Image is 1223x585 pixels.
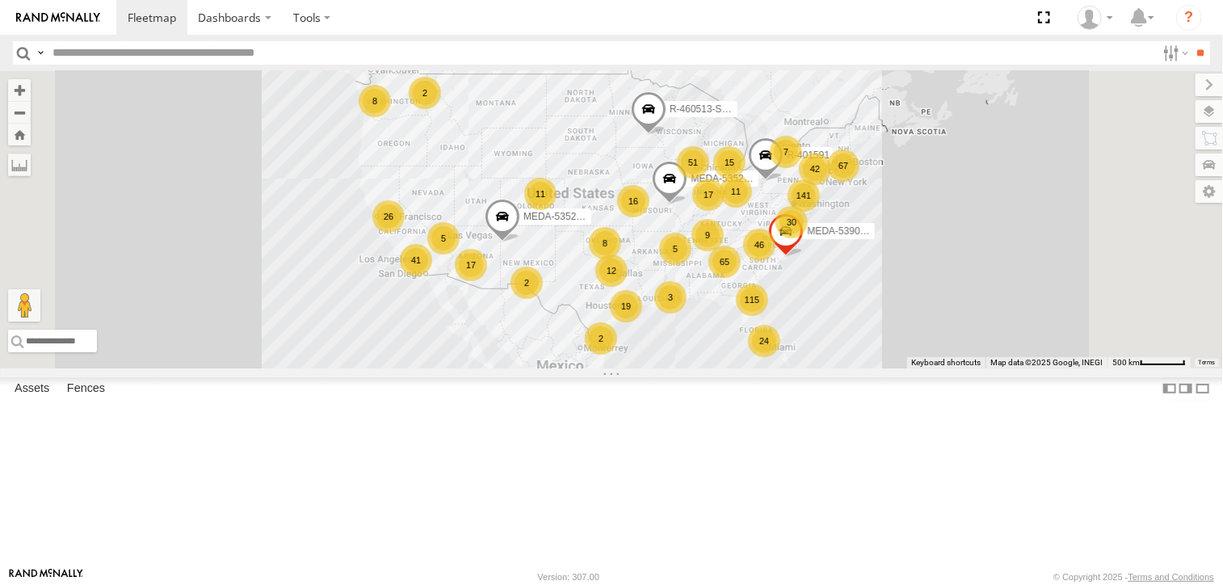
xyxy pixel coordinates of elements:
[1195,377,1211,401] label: Hide Summary Table
[736,284,768,316] div: 115
[788,179,820,212] div: 141
[1112,358,1140,367] span: 500 km
[743,229,775,261] div: 46
[16,12,100,23] img: rand-logo.svg
[720,175,752,208] div: 11
[372,200,405,233] div: 26
[8,154,31,176] label: Measure
[610,290,642,322] div: 19
[807,226,890,238] span: MEDA-539001-Roll
[1107,357,1191,368] button: Map Scale: 500 km per 53 pixels
[654,281,687,314] div: 3
[511,267,543,299] div: 2
[523,212,607,223] span: MEDA-535214-Roll
[9,569,83,585] a: Visit our Website
[359,85,391,117] div: 8
[911,357,981,368] button: Keyboard shortcuts
[1178,377,1194,401] label: Dock Summary Table to the Right
[524,178,557,210] div: 11
[708,246,741,278] div: 65
[59,377,113,400] label: Fences
[8,101,31,124] button: Zoom out
[1072,6,1119,30] div: Clarence Lewis
[6,377,57,400] label: Assets
[8,124,31,145] button: Zoom Home
[1128,572,1214,582] a: Terms and Conditions
[990,358,1103,367] span: Map data ©2025 Google, INEGI
[713,146,746,179] div: 15
[770,136,802,168] div: 7
[8,79,31,101] button: Zoom in
[455,249,487,281] div: 17
[692,179,725,211] div: 17
[691,174,774,185] span: MEDA-535204-Roll
[787,150,830,162] span: R-401591
[589,227,621,259] div: 8
[827,149,859,182] div: 67
[677,146,709,179] div: 51
[799,153,831,185] div: 42
[691,219,724,251] div: 9
[427,222,460,255] div: 5
[595,255,628,287] div: 12
[617,185,649,217] div: 16
[8,289,40,322] button: Drag Pegman onto the map to open Street View
[1053,572,1214,582] div: © Copyright 2025 -
[400,244,432,276] div: 41
[659,233,691,265] div: 5
[409,77,441,109] div: 2
[748,325,780,357] div: 24
[1199,360,1216,366] a: Terms (opens in new tab)
[585,322,617,355] div: 2
[1157,41,1191,65] label: Search Filter Options
[538,572,599,582] div: Version: 307.00
[775,206,808,238] div: 30
[670,103,742,115] span: R-460513-Swing
[34,41,47,65] label: Search Query
[1162,377,1178,401] label: Dock Summary Table to the Left
[1176,5,1202,31] i: ?
[1196,180,1223,203] label: Map Settings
